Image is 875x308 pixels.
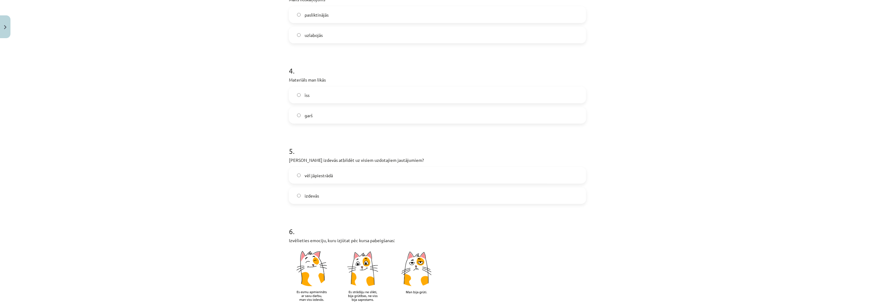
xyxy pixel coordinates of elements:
[305,12,329,18] span: pasliktinājās
[297,174,301,178] input: vēl jāpiestrādā
[305,193,319,199] span: izdevās
[4,25,6,29] img: icon-close-lesson-0947bae3869378f0d4975bcd49f059093ad1ed9edebbc8119c70593378902aed.svg
[297,33,301,37] input: uzlabojās
[297,114,301,118] input: garš
[297,194,301,198] input: izdevās
[297,93,301,97] input: īss
[289,216,586,235] h1: 6 .
[289,136,586,155] h1: 5 .
[289,157,586,163] p: [PERSON_NAME] izdevās atbildēt uz visiem uzdotajiem jautājumiem?
[305,172,333,179] span: vēl jāpiestrādā
[289,77,586,83] p: Materiāls man likās
[297,13,301,17] input: pasliktinājās
[289,56,586,75] h1: 4 .
[305,32,323,38] span: uzlabojās
[305,112,313,119] span: garš
[289,237,586,244] p: Izvēlieties emociju, kuru izjūtat pēc kursa pabeigšanas:
[305,92,310,98] span: īss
